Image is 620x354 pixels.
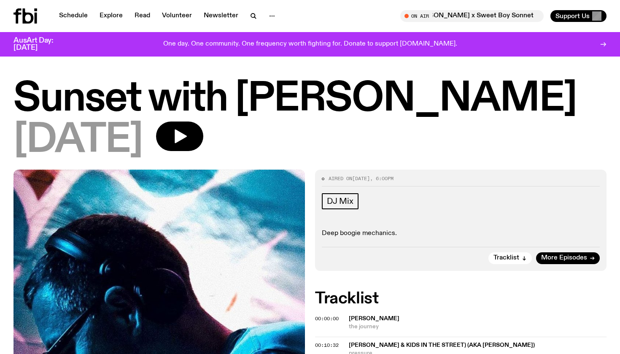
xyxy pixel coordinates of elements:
[349,323,607,331] span: the journey
[13,37,67,51] h3: AusArt Day: [DATE]
[315,315,339,322] span: 00:00:00
[94,10,128,22] a: Explore
[555,12,590,20] span: Support Us
[322,193,359,209] a: DJ Mix
[349,342,535,348] span: [PERSON_NAME] & Kids in the Street) (aka [PERSON_NAME])
[352,175,370,182] span: [DATE]
[315,291,607,306] h2: Tracklist
[315,316,339,321] button: 00:00:00
[536,252,600,264] a: More Episodes
[315,342,339,349] span: 00:10:32
[129,10,155,22] a: Read
[327,197,353,206] span: DJ Mix
[163,41,457,48] p: One day. One community. One frequency worth fighting for. Donate to support [DOMAIN_NAME].
[400,10,544,22] button: On AirSPEED DATE SXSW | Picture This x [PERSON_NAME] x Sweet Boy Sonnet
[199,10,243,22] a: Newsletter
[493,255,519,261] span: Tracklist
[329,175,352,182] span: Aired on
[315,343,339,348] button: 00:10:32
[488,252,532,264] button: Tracklist
[550,10,607,22] button: Support Us
[322,230,600,238] p: Deep boogie mechanics.
[349,316,399,322] span: [PERSON_NAME]
[370,175,394,182] span: , 6:00pm
[13,122,143,159] span: [DATE]
[13,80,607,118] h1: Sunset with [PERSON_NAME]
[157,10,197,22] a: Volunteer
[54,10,93,22] a: Schedule
[541,255,587,261] span: More Episodes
